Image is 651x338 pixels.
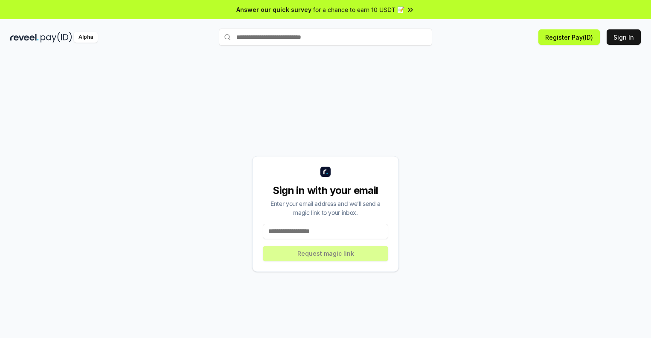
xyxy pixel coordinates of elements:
img: reveel_dark [10,32,39,43]
span: for a chance to earn 10 USDT 📝 [313,5,404,14]
div: Sign in with your email [263,184,388,197]
div: Alpha [74,32,98,43]
button: Sign In [607,29,641,45]
div: Enter your email address and we’ll send a magic link to your inbox. [263,199,388,217]
button: Register Pay(ID) [538,29,600,45]
img: logo_small [320,167,331,177]
img: pay_id [41,32,72,43]
span: Answer our quick survey [236,5,311,14]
